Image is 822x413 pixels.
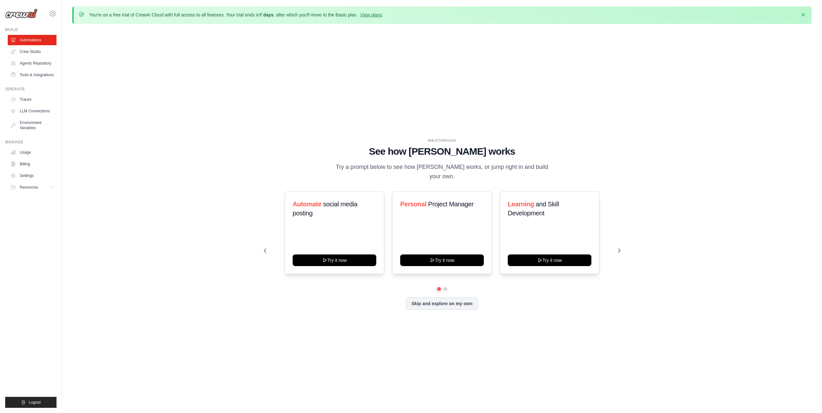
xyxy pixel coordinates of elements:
[508,201,534,208] span: Learning
[8,70,57,80] a: Tools & Integrations
[259,12,274,17] strong: 7 days
[5,27,57,32] div: Build
[360,12,382,17] a: View plans
[293,201,358,217] span: social media posting
[293,254,376,266] button: Try it now
[20,185,38,190] span: Resources
[8,182,57,192] button: Resources
[8,94,57,105] a: Traces
[790,382,822,413] iframe: Chat Widget
[8,58,57,68] a: Agents Repository
[8,159,57,169] a: Billing
[8,35,57,45] a: Automations
[406,297,478,310] button: Skip and explore on my own
[8,170,57,181] a: Settings
[5,139,57,145] div: Manage
[334,162,551,181] p: Try a prompt below to see how [PERSON_NAME] works, or jump right in and build your own.
[8,147,57,158] a: Usage
[5,397,57,408] button: Logout
[264,146,620,157] h1: See how [PERSON_NAME] works
[508,254,591,266] button: Try it now
[400,201,426,208] span: Personal
[5,87,57,92] div: Operate
[264,138,620,143] div: WALKTHROUGH
[428,201,473,208] span: Project Manager
[89,12,383,18] p: You're on a free trial of CrewAI Cloud with full access to all features. Your trial ends in , aft...
[8,46,57,57] a: Crew Studio
[5,9,37,18] img: Logo
[8,118,57,133] a: Environment Variables
[400,254,484,266] button: Try it now
[293,201,321,208] span: Automate
[29,400,41,405] span: Logout
[8,106,57,116] a: LLM Connections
